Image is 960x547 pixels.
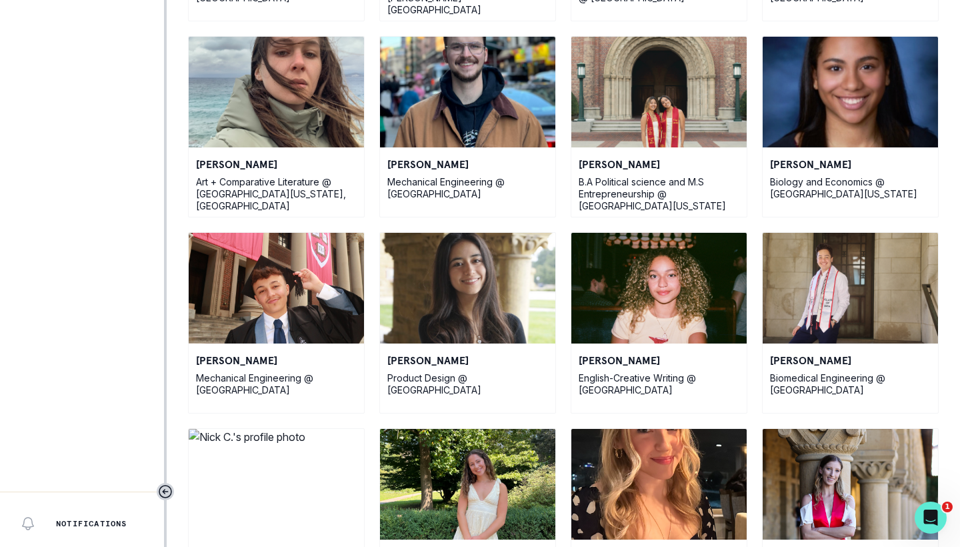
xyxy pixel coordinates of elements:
[763,429,938,540] img: Eleanor P.'s profile photo
[915,502,947,534] iframe: Intercom live chat
[387,352,548,368] p: [PERSON_NAME]
[380,429,555,540] img: Sydney W.'s profile photo
[763,233,938,344] img: Yousuf S.'s profile photo
[571,36,747,217] a: Malena S.'s profile photo[PERSON_NAME]B.A Political science and M.S Entrepreneurship @ [GEOGRAPHI...
[762,36,939,217] a: Anna A.'s profile photo[PERSON_NAME]Biology and Economics @ [GEOGRAPHIC_DATA][US_STATE]
[579,156,739,172] p: [PERSON_NAME]
[763,37,938,147] img: Anna A.'s profile photo
[579,352,739,368] p: [PERSON_NAME]
[189,37,364,147] img: Elya A.'s profile photo
[770,372,931,396] p: Biomedical Engineering @ [GEOGRAPHIC_DATA]
[387,176,548,200] p: Mechanical Engineering @ [GEOGRAPHIC_DATA]
[196,176,357,212] p: Art + Comparative Literature @ [GEOGRAPHIC_DATA][US_STATE], [GEOGRAPHIC_DATA]
[387,156,548,172] p: [PERSON_NAME]
[571,37,747,147] img: Malena S.'s profile photo
[380,233,555,344] img: Danna L.'s profile photo
[189,429,364,540] img: Nick C.'s profile photo
[196,372,357,396] p: Mechanical Engineering @ [GEOGRAPHIC_DATA]
[188,232,365,414] a: Adrian B.'s profile photo[PERSON_NAME]Mechanical Engineering @ [GEOGRAPHIC_DATA]
[196,156,357,172] p: [PERSON_NAME]
[387,372,548,396] p: Product Design @ [GEOGRAPHIC_DATA]
[942,502,953,512] span: 1
[579,176,739,212] p: B.A Political science and M.S Entrepreneurship @ [GEOGRAPHIC_DATA][US_STATE]
[157,483,174,500] button: Toggle sidebar
[762,232,939,414] a: Yousuf S.'s profile photo[PERSON_NAME]Biomedical Engineering @ [GEOGRAPHIC_DATA]
[770,352,931,368] p: [PERSON_NAME]
[571,232,747,414] a: Anaiis R.'s profile photo[PERSON_NAME]English-Creative Writing @ [GEOGRAPHIC_DATA]
[571,429,747,540] img: Jaiden K.'s profile photo
[380,37,555,147] img: Dylan S.'s profile photo
[56,518,127,529] p: Notifications
[770,156,931,172] p: [PERSON_NAME]
[188,36,365,217] a: Elya A.'s profile photo[PERSON_NAME]Art + Comparative Literature @ [GEOGRAPHIC_DATA][US_STATE], [...
[196,352,357,368] p: [PERSON_NAME]
[379,232,556,414] a: Danna L.'s profile photo[PERSON_NAME]Product Design @ [GEOGRAPHIC_DATA]
[571,233,747,344] img: Anaiis R.'s profile photo
[579,372,739,396] p: English-Creative Writing @ [GEOGRAPHIC_DATA]
[770,176,931,200] p: Biology and Economics @ [GEOGRAPHIC_DATA][US_STATE]
[379,36,556,217] a: Dylan S.'s profile photo[PERSON_NAME]Mechanical Engineering @ [GEOGRAPHIC_DATA]
[189,233,364,344] img: Adrian B.'s profile photo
